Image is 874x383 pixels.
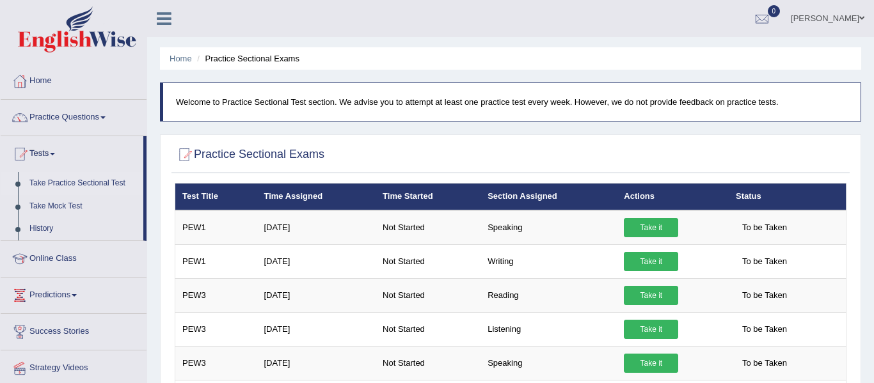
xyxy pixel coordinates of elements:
[1,350,147,382] a: Strategy Videos
[175,278,257,312] td: PEW3
[1,63,147,95] a: Home
[736,320,793,339] span: To be Taken
[175,346,257,380] td: PEW3
[736,286,793,305] span: To be Taken
[175,312,257,346] td: PEW3
[175,184,257,210] th: Test Title
[194,52,299,65] li: Practice Sectional Exams
[736,218,793,237] span: To be Taken
[481,184,617,210] th: Section Assigned
[1,241,147,273] a: Online Class
[170,54,192,63] a: Home
[1,136,143,168] a: Tests
[257,244,376,278] td: [DATE]
[175,210,257,245] td: PEW1
[624,252,678,271] a: Take it
[376,244,481,278] td: Not Started
[257,278,376,312] td: [DATE]
[617,184,729,210] th: Actions
[624,320,678,339] a: Take it
[376,346,481,380] td: Not Started
[736,354,793,373] span: To be Taken
[1,277,147,309] a: Predictions
[24,217,143,240] a: History
[376,184,481,210] th: Time Started
[481,244,617,278] td: Writing
[624,218,678,237] a: Take it
[24,195,143,218] a: Take Mock Test
[376,278,481,312] td: Not Started
[257,346,376,380] td: [DATE]
[176,96,848,108] p: Welcome to Practice Sectional Test section. We advise you to attempt at least one practice test e...
[1,314,147,346] a: Success Stories
[257,210,376,245] td: [DATE]
[376,210,481,245] td: Not Started
[175,244,257,278] td: PEW1
[24,172,143,195] a: Take Practice Sectional Test
[481,210,617,245] td: Speaking
[257,184,376,210] th: Time Assigned
[481,346,617,380] td: Speaking
[376,312,481,346] td: Not Started
[1,100,147,132] a: Practice Questions
[175,145,324,164] h2: Practice Sectional Exams
[481,312,617,346] td: Listening
[257,312,376,346] td: [DATE]
[624,286,678,305] a: Take it
[768,5,781,17] span: 0
[624,354,678,373] a: Take it
[736,252,793,271] span: To be Taken
[729,184,846,210] th: Status
[481,278,617,312] td: Reading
